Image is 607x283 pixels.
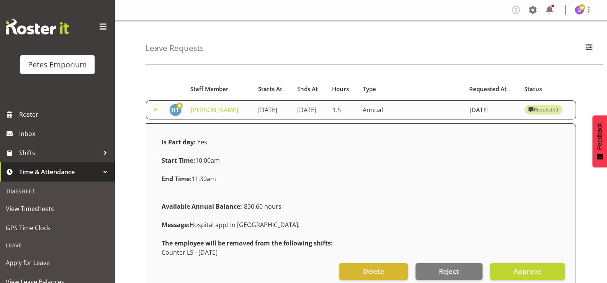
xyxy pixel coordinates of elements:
[514,266,541,276] span: Approve
[162,221,190,229] strong: Message:
[2,237,113,253] div: Leave
[19,166,100,178] span: Time & Attendance
[162,202,242,211] strong: Available Annual Balance:
[162,175,216,183] span: 11:30am
[439,266,459,276] span: Reject
[19,109,111,120] span: Roster
[162,156,195,165] strong: Start Time:
[528,105,558,115] div: Requested
[2,199,113,218] a: View Timesheets
[465,100,520,119] td: [DATE]
[524,85,542,93] span: Status
[596,123,603,150] span: Feedback
[162,248,218,257] span: Counter LS - [DATE]
[28,59,87,70] div: Petes Emporium
[157,216,565,234] div: Hospital appt in [GEOGRAPHIC_DATA].
[592,115,607,167] button: Feedback - Show survey
[363,85,376,93] span: Type
[162,239,333,247] strong: The employee will be removed from the following shifts:
[191,106,238,114] a: [PERSON_NAME]
[293,100,327,119] td: [DATE]
[339,263,407,280] button: Delete
[575,5,584,15] img: janelle-jonkers702.jpg
[2,218,113,237] a: GPS Time Clock
[162,156,220,165] span: 10:00am
[363,266,384,276] span: Delete
[6,203,109,214] span: View Timesheets
[490,263,565,280] button: Approve
[19,128,111,139] span: Inbox
[6,257,109,268] span: Apply for Leave
[469,85,507,93] span: Requested At
[6,19,69,34] img: Rosterit website logo
[19,147,100,159] span: Shifts
[254,100,293,119] td: [DATE]
[258,85,282,93] span: Starts At
[162,175,191,183] strong: End Time:
[157,197,565,216] div: -830.60 hours
[328,100,358,119] td: 1.5
[6,222,109,234] span: GPS Time Clock
[358,100,465,119] td: Annual
[581,40,597,57] button: Filter Employees
[332,85,349,93] span: Hours
[416,263,483,280] button: Reject
[2,183,113,199] div: Timesheet
[162,138,196,146] strong: Is Part day:
[2,253,113,272] a: Apply for Leave
[146,44,204,52] h4: Leave Requests
[297,85,318,93] span: Ends At
[197,138,207,146] span: Yes
[190,85,229,93] span: Staff Member
[169,104,182,116] img: helena-tomlin701.jpg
